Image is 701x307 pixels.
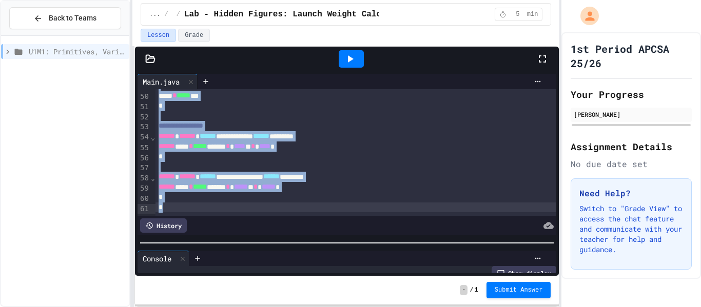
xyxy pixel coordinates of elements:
button: Submit Answer [486,282,551,298]
div: Show display [492,266,556,280]
div: 52 [138,112,150,122]
h2: Assignment Details [571,139,692,154]
span: - [460,285,468,295]
div: 59 [138,183,150,194]
div: Main.java [138,76,185,87]
h2: Your Progress [571,87,692,101]
div: My Account [570,4,601,28]
div: 50 [138,92,150,102]
div: 61 [138,204,150,214]
span: / [470,286,473,294]
button: Grade [178,29,210,42]
span: 1 [475,286,478,294]
div: 51 [138,102,150,112]
div: Console [138,253,177,264]
button: Lesson [141,29,176,42]
h3: Need Help? [579,187,683,199]
div: 57 [138,163,150,173]
div: 54 [138,132,150,142]
div: [PERSON_NAME] [574,110,689,119]
h1: 1st Period APCSA 25/26 [571,42,692,70]
div: Main.java [138,74,198,89]
div: 53 [138,122,150,132]
p: Switch to "Grade View" to access the chat feature and communicate with your teacher for help and ... [579,203,683,255]
div: Console [138,251,189,266]
div: 56 [138,153,150,163]
div: 58 [138,173,150,183]
div: No due date set [571,158,692,170]
div: History [140,218,187,233]
button: Back to Teams [9,7,121,29]
span: Submit Answer [495,286,543,294]
span: Fold line [150,133,155,141]
span: Lab - Hidden Figures: Launch Weight Calculator [184,8,411,21]
span: 5 [510,10,526,18]
span: ... [149,10,161,18]
span: U1M1: Primitives, Variables, Basic I/O [29,46,125,57]
div: 55 [138,143,150,153]
span: / [165,10,168,18]
div: 60 [138,194,150,204]
span: Fold line [150,174,155,182]
span: min [527,10,538,18]
span: / [177,10,180,18]
span: Back to Teams [49,13,96,24]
